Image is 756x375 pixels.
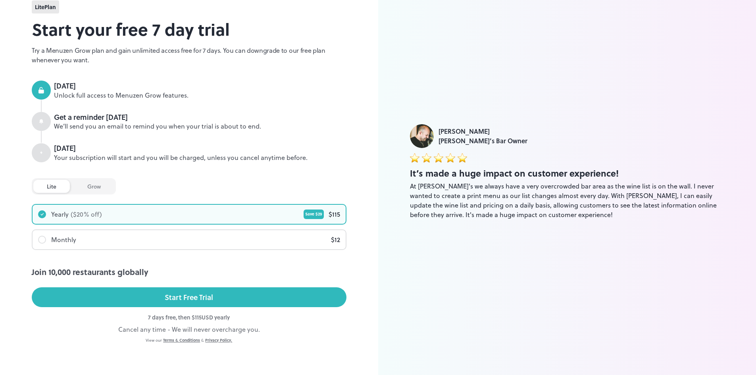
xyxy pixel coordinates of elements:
img: star [422,153,431,162]
div: Monthly [51,235,76,244]
div: View our & [32,337,346,343]
div: [DATE] [54,81,346,91]
div: Unlock full access to Menuzen Grow features. [54,91,346,100]
div: Yearly [51,210,69,219]
p: Try a Menuzen Grow plan and gain unlimited access free for 7 days. You can downgrade to our free ... [32,46,346,65]
img: star [446,153,455,162]
div: Start Free Trial [165,291,213,303]
div: $ 115 [329,210,340,219]
div: lite [33,180,70,193]
button: Start Free Trial [32,287,346,307]
a: Terms & Conditions [163,337,200,343]
img: star [458,153,467,162]
h2: Start your free 7 day trial [32,17,346,42]
div: [PERSON_NAME]’s Bar Owner [439,136,527,146]
img: star [434,153,443,162]
div: Cancel any time - We will never overcharge you. [32,325,346,334]
div: $ 12 [331,235,340,244]
div: Save $ 29 [304,210,324,219]
div: 7 days free, then $ 115 USD yearly [32,313,346,321]
img: Luke Foyle [410,124,434,148]
div: We’ll send you an email to remind you when your trial is about to end. [54,122,346,131]
div: [PERSON_NAME] [439,127,527,136]
div: Get a reminder [DATE] [54,112,346,122]
div: Your subscription will start and you will be charged, unless you cancel anytime before. [54,153,346,162]
img: star [410,153,419,162]
a: Privacy Policy. [205,337,232,343]
div: grow [74,180,114,193]
div: [DATE] [54,143,346,153]
div: ($ 20 % off) [71,210,102,219]
div: It’s made a huge impact on customer experience! [410,167,725,180]
div: At [PERSON_NAME]'s we always have a very overcrowded bar area as the wine list is on the wall. I ... [410,181,725,219]
span: lite Plan [35,3,56,11]
div: Join 10,000 restaurants globally [32,266,346,278]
